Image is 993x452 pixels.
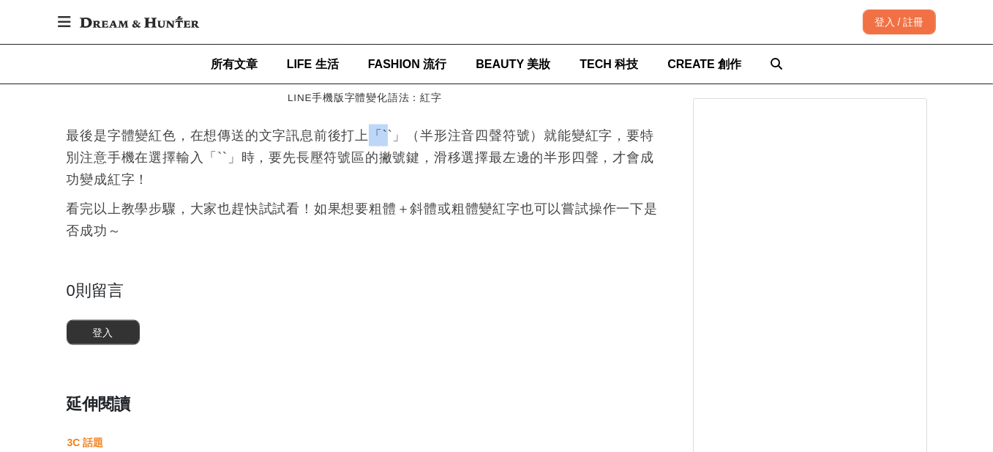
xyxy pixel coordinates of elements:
a: LIFE 生活 [287,45,339,84]
figcaption: LINE手機版字體變化語法：紅字 [141,84,589,113]
span: LIFE 生活 [287,58,339,70]
a: 3C 話題 [67,434,105,451]
p: 看完以上教學步驟，大家也趕快試試看！如果想要粗體＋斜體或粗體變紅字也可以嘗試操作一下是否成功～ [67,198,664,242]
span: FASHION 流行 [368,58,447,70]
button: 登入 [67,320,140,345]
a: 所有文章 [211,45,258,84]
a: CREATE 創作 [667,45,741,84]
span: 所有文章 [211,58,258,70]
span: BEAUTY 美妝 [476,58,550,70]
div: 延伸閱讀 [67,392,664,416]
div: 3C 話題 [67,434,104,451]
div: 登入 / 註冊 [863,10,936,34]
a: TECH 科技 [580,45,638,84]
a: BEAUTY 美妝 [476,45,550,84]
img: Dream & Hunter [72,9,206,35]
p: 最後是字體變紅色，在想傳送的文字訊息前後打上「``」（半形注音四聲符號）就能變紅字，要特別注意手機在選擇輸入「``」時，要先長壓符號區的撇號鍵，滑移選擇最左邊的半形四聲，才會成功變成紅字！ [67,125,664,190]
div: 0 則留言 [67,278,664,303]
span: CREATE 創作 [667,58,741,70]
a: FASHION 流行 [368,45,447,84]
span: TECH 科技 [580,58,638,70]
